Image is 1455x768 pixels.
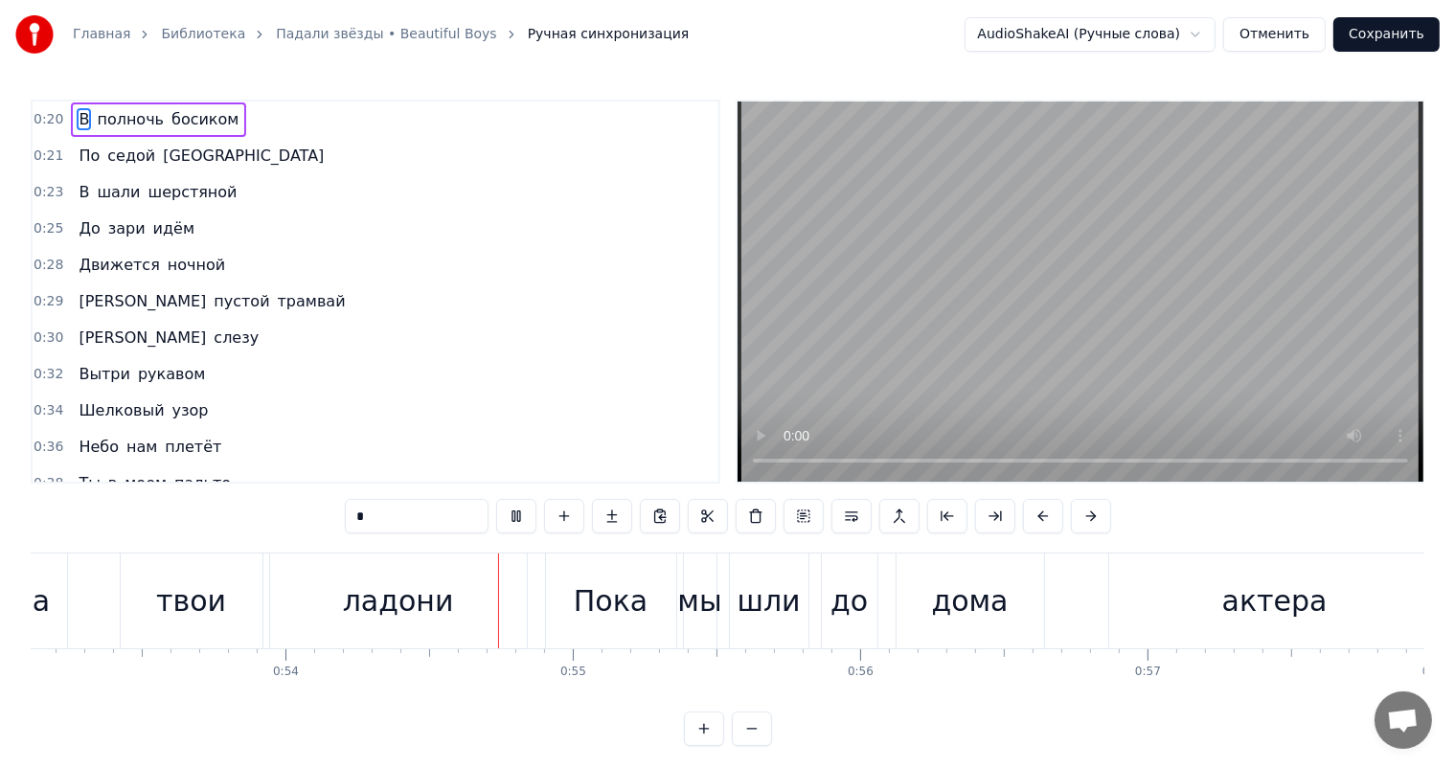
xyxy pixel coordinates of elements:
[77,181,91,203] span: В
[73,25,689,44] nav: breadcrumb
[105,145,157,167] span: седой
[77,254,161,276] span: Движется
[343,579,454,622] div: ладони
[77,217,102,239] span: До
[276,290,348,312] span: трамвай
[163,436,223,458] span: плетёт
[161,25,245,44] a: Библиотека
[95,108,166,130] span: полночь
[1422,665,1448,680] div: 0:58
[95,181,142,203] span: шали
[15,15,54,54] img: youka
[528,25,690,44] span: Ручная синхронизация
[172,472,233,494] span: пальто
[106,472,119,494] span: в
[77,472,102,494] span: Ты
[77,108,91,130] span: В
[171,399,211,421] span: узор
[77,327,208,349] span: [PERSON_NAME]
[1223,17,1326,52] button: Отменить
[77,290,208,312] span: [PERSON_NAME]
[161,145,326,167] span: [GEOGRAPHIC_DATA]
[77,436,121,458] span: Небо
[1135,665,1161,680] div: 0:57
[123,472,169,494] span: моем
[34,438,63,457] span: 0:36
[151,217,196,239] span: идём
[1333,17,1440,52] button: Сохранить
[156,579,226,622] div: твои
[73,25,130,44] a: Главная
[738,579,801,622] div: шли
[1375,691,1432,749] a: Открытый чат
[34,401,63,420] span: 0:34
[136,363,207,385] span: рукавом
[34,256,63,275] span: 0:28
[34,183,63,202] span: 0:23
[34,110,63,129] span: 0:20
[11,579,50,622] div: На
[677,579,721,622] div: мы
[830,579,868,622] div: до
[1222,579,1328,622] div: актера
[212,327,261,349] span: слезу
[560,665,586,680] div: 0:55
[34,219,63,238] span: 0:25
[125,436,159,458] span: нам
[34,147,63,166] span: 0:21
[34,474,63,493] span: 0:38
[77,145,102,167] span: По
[77,399,166,421] span: Шелковый
[106,217,148,239] span: зари
[273,665,299,680] div: 0:54
[34,365,63,384] span: 0:32
[166,254,227,276] span: ночной
[574,579,648,622] div: Пока
[34,292,63,311] span: 0:29
[848,665,874,680] div: 0:56
[170,108,240,130] span: босиком
[34,328,63,348] span: 0:30
[77,363,131,385] span: Вытри
[932,579,1009,622] div: дома
[212,290,271,312] span: пустой
[276,25,496,44] a: Падали звёзды • Beautiful Boys
[147,181,239,203] span: шерстяной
